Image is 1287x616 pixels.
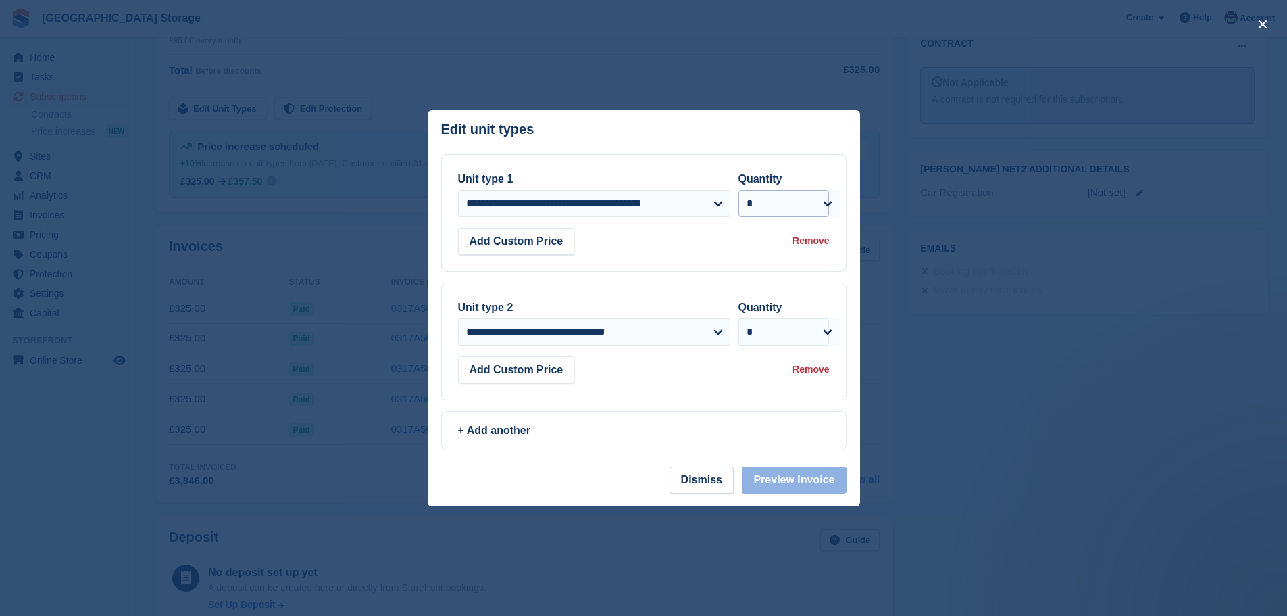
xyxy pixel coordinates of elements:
label: Quantity [738,173,782,185]
p: Edit unit types [441,122,534,137]
button: close [1252,14,1273,35]
button: Add Custom Price [458,356,575,383]
div: Remove [792,362,829,377]
button: Dismiss [670,467,734,494]
a: + Add another [441,411,847,450]
button: Preview Invoice [742,467,846,494]
label: Unit type 2 [458,302,513,313]
label: Unit type 1 [458,173,513,185]
div: Remove [792,234,829,248]
button: Add Custom Price [458,228,575,255]
div: + Add another [458,423,830,439]
label: Quantity [738,302,782,313]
